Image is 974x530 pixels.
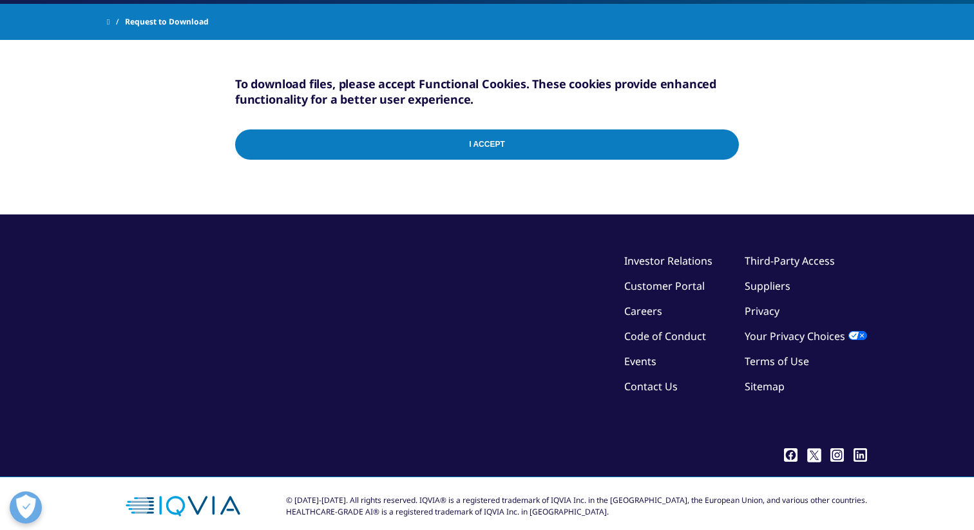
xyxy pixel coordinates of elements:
[624,304,662,318] a: Careers
[745,254,835,268] a: Third-Party Access
[10,491,42,524] button: Open Preferences
[624,354,656,368] a: Events
[235,129,739,160] input: I Accept
[286,495,867,518] div: © [DATE]-[DATE]. All rights reserved. IQVIA® is a registered trademark of IQVIA Inc. in the [GEOG...
[624,329,706,343] a: Code of Conduct
[745,329,867,343] a: Your Privacy Choices
[745,279,790,293] a: Suppliers
[624,379,678,393] a: Contact Us
[624,279,705,293] a: Customer Portal
[745,304,779,318] a: Privacy
[125,10,209,33] span: Request to Download
[745,379,785,393] a: Sitemap
[745,354,809,368] a: Terms of Use
[235,76,739,107] h5: To download files, please accept Functional Cookies. These cookies provide enhanced functionality...
[624,254,712,268] a: Investor Relations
